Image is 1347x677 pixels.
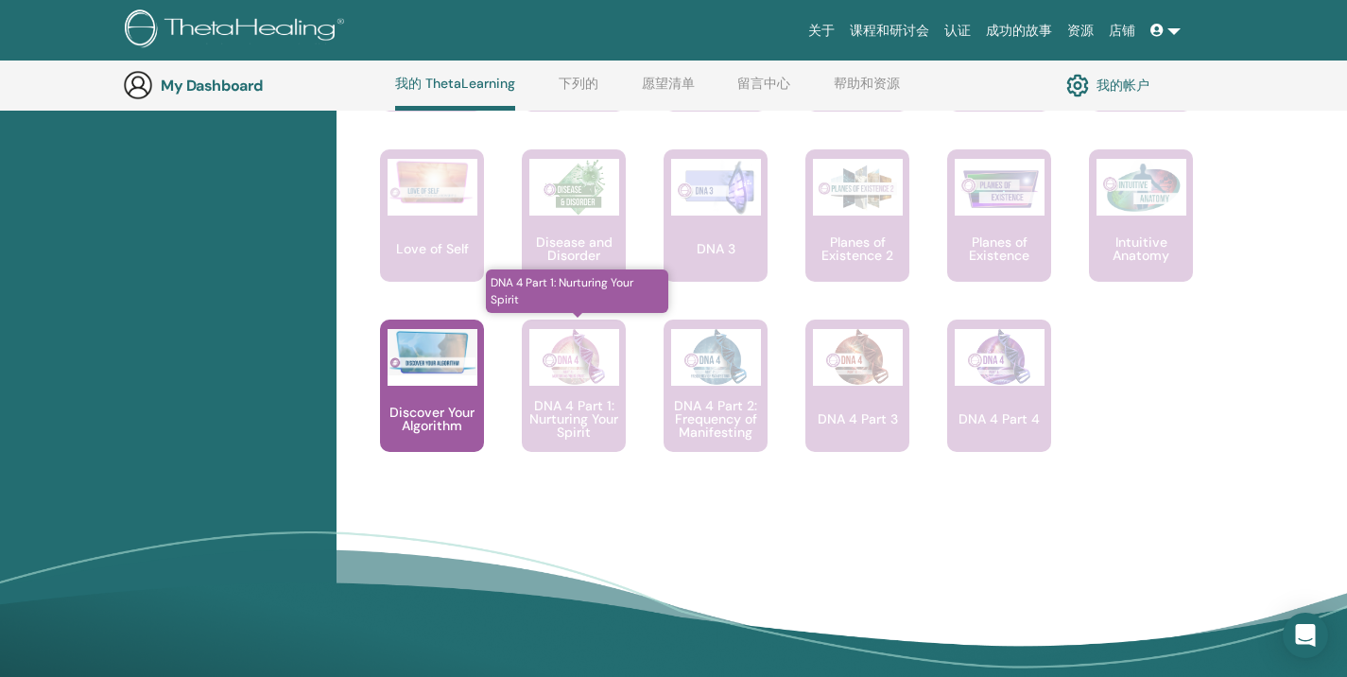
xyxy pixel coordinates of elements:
[529,329,619,386] img: DNA 4 Part 1: Nurturing Your Spirit
[810,412,906,425] p: DNA 4 Part 3
[951,412,1047,425] p: DNA 4 Part 4
[522,149,626,320] a: Disease and Disorder Disease and Disorder
[689,242,743,255] p: DNA 3
[834,76,900,106] a: 帮助和资源
[978,13,1060,48] a: 成功的故事
[737,76,790,106] a: 留言中心
[664,149,768,320] a: DNA 3 DNA 3
[380,320,484,490] a: Discover Your Algorithm Discover Your Algorithm
[388,329,477,375] img: Discover Your Algorithm
[380,149,484,320] a: Love of Self Love of Self
[1060,13,1101,48] a: 资源
[380,406,484,432] p: Discover Your Algorithm
[805,235,909,262] p: Planes of Existence 2
[559,76,598,106] a: 下列的
[955,159,1045,216] img: Planes of Existence
[664,399,768,439] p: DNA 4 Part 2: Frequency of Manifesting
[805,149,909,320] a: Planes of Existence 2 Planes of Existence 2
[389,242,476,255] p: Love of Self
[388,159,477,205] img: Love of Self
[1101,13,1143,48] a: 店铺
[1089,235,1193,262] p: Intuitive Anatomy
[161,77,350,95] h3: My Dashboard
[801,13,842,48] a: 关于
[813,329,903,386] img: DNA 4 Part 3
[1097,159,1186,216] img: Intuitive Anatomy
[642,76,695,106] a: 愿望清单
[805,320,909,490] a: DNA 4 Part 3 DNA 4 Part 3
[486,269,668,313] span: DNA 4 Part 1: Nurturing Your Spirit
[937,13,978,48] a: 认证
[671,159,761,216] img: DNA 3
[1066,69,1089,101] img: cog.svg
[395,76,515,111] a: 我的 ThetaLearning
[1066,69,1149,101] a: 我的帐户
[522,320,626,490] a: DNA 4 Part 1: Nurturing Your Spirit DNA 4 Part 1: Nurturing Your Spirit DNA 4 Part 1: Nurturing Y...
[842,13,937,48] a: 课程和研讨会
[947,149,1051,320] a: Planes of Existence Planes of Existence
[1089,149,1193,320] a: Intuitive Anatomy Intuitive Anatomy
[671,329,761,386] img: DNA 4 Part 2: Frequency of Manifesting
[947,235,1051,262] p: Planes of Existence
[947,320,1051,490] a: DNA 4 Part 4 DNA 4 Part 4
[522,235,626,262] p: Disease and Disorder
[125,9,351,52] img: logo.png
[955,329,1045,386] img: DNA 4 Part 4
[529,159,619,216] img: Disease and Disorder
[522,399,626,439] p: DNA 4 Part 1: Nurturing Your Spirit
[813,159,903,216] img: Planes of Existence 2
[664,320,768,490] a: DNA 4 Part 2: Frequency of Manifesting DNA 4 Part 2: Frequency of Manifesting
[1283,613,1328,658] div: Open Intercom Messenger
[123,70,153,100] img: generic-user-icon.jpg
